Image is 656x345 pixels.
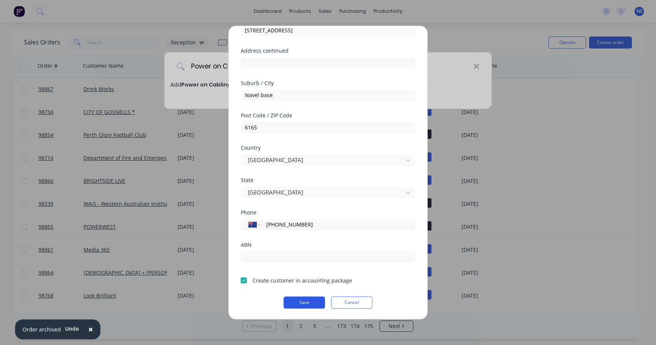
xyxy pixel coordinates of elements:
[88,324,93,334] span: ×
[241,242,415,248] div: ABN
[61,323,83,334] button: Undo
[241,81,415,86] div: Suburb / City
[252,277,352,284] div: Create customer in accounting package
[331,296,372,309] button: Cancel
[241,113,415,118] div: Post Code / ZIP Code
[241,48,415,53] div: Address continued
[23,325,61,333] div: Order archived
[81,321,100,339] button: Close
[284,296,325,309] button: Save
[241,178,415,183] div: State
[241,145,415,150] div: Country
[241,210,415,215] div: Phone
